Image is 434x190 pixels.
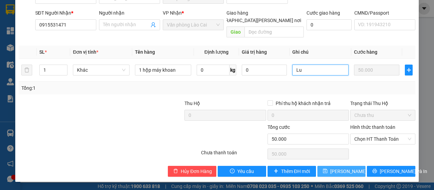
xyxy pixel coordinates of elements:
[135,65,191,75] input: VD: Bàn, Ghế
[307,19,352,30] input: Cước giao hàng
[226,10,248,16] span: Giao hàng
[230,169,235,174] span: exclamation-circle
[181,168,212,175] span: Hủy Đơn Hàng
[173,169,178,174] span: delete
[168,166,216,177] button: deleteHủy Đơn Hàng
[209,17,304,24] span: [GEOGRAPHIC_DATA][PERSON_NAME] nơi
[323,169,328,174] span: save
[218,166,266,177] button: exclamation-circleYêu cầu
[230,65,236,75] span: kg
[317,166,366,177] button: save[PERSON_NAME] đổi
[242,49,267,55] span: Giá trị hàng
[73,49,98,55] span: Đơn vị tính
[367,166,415,177] button: printer[PERSON_NAME] và In
[226,27,244,37] span: Giao
[204,49,229,55] span: Định lượng
[354,110,411,120] span: Chưa thu
[307,10,340,16] label: Cước giao hàng
[77,65,125,75] span: Khác
[268,124,290,130] span: Tổng cước
[372,169,377,174] span: printer
[167,20,220,30] span: Văn phòng Lào Cai
[237,168,254,175] span: Yêu cầu
[151,22,156,28] span: user-add
[354,65,399,75] input: 0
[39,49,45,55] span: SL
[330,168,374,175] span: [PERSON_NAME] đổi
[21,84,168,92] div: Tổng: 1
[184,101,200,106] span: Thu Hộ
[244,27,303,37] input: Dọc đường
[135,49,155,55] span: Tên hàng
[273,100,333,107] span: Phí thu hộ khách nhận trả
[354,49,377,55] span: Cước hàng
[281,168,310,175] span: Thêm ĐH mới
[350,100,415,107] div: Trạng thái Thu Hộ
[292,65,349,75] input: Ghi Chú
[354,134,411,144] span: Chọn HT Thanh Toán
[350,124,395,130] label: Hình thức thanh toán
[200,149,267,161] div: Chưa thanh toán
[405,65,413,75] button: plus
[274,169,278,174] span: plus
[380,168,427,175] span: [PERSON_NAME] và In
[405,67,412,73] span: plus
[268,166,316,177] button: plusThêm ĐH mới
[35,9,96,17] div: SĐT Người Nhận
[354,9,415,17] div: CMND/Passport
[163,10,182,16] span: VP Nhận
[99,9,160,17] div: Người nhận
[21,65,32,75] button: delete
[290,46,351,59] th: Ghi chú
